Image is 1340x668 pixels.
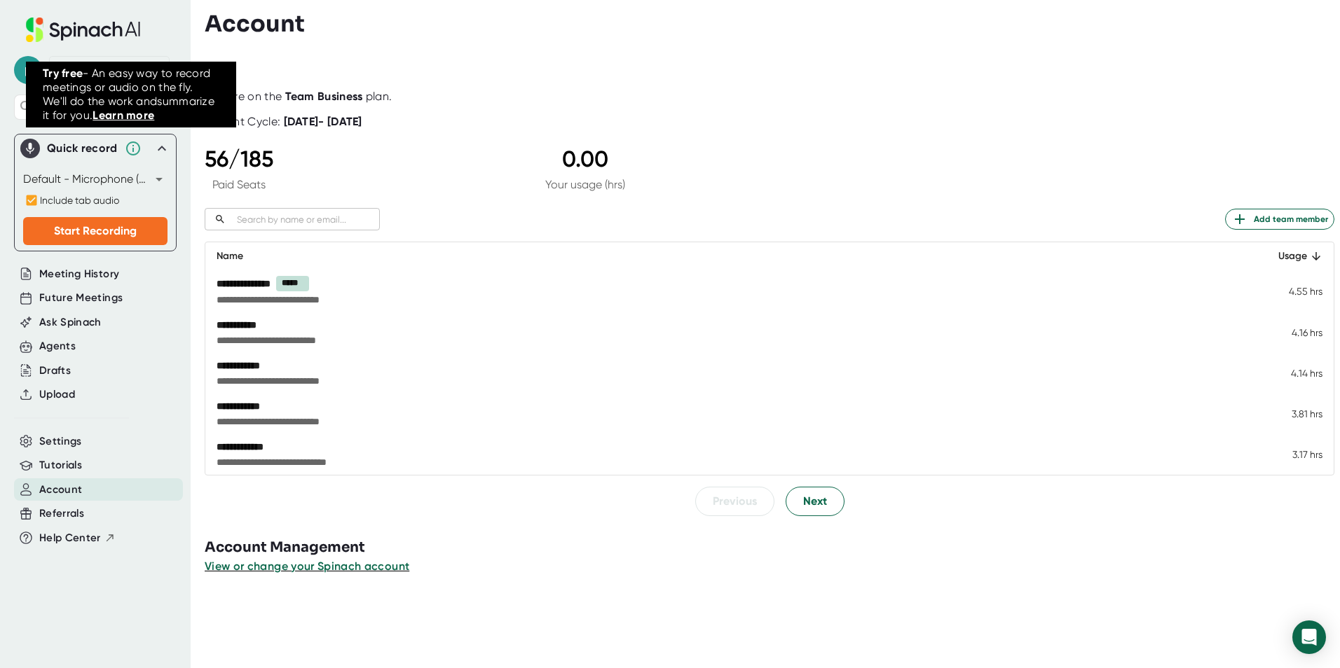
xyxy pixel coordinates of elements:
span: Previous [713,493,757,510]
span: Start Recording [54,224,137,237]
span: - An easy way to record meetings or audio on the fly. We'll do the work and summarize it for you. [43,67,214,122]
a: Learn more [93,109,154,122]
span: Help Center [39,530,101,546]
div: Name [217,248,1237,265]
div: Usage [1259,248,1322,265]
span: View or change your Spinach account [205,559,409,573]
button: Upload [39,387,75,403]
button: Drafts [39,363,71,379]
button: View or change your Spinach account [205,558,409,575]
button: Agents [39,338,76,354]
button: Referrals [39,506,84,522]
td: 3.17 hrs [1248,434,1334,475]
button: Future Meetings [39,290,123,306]
h3: Account Management [205,537,1340,558]
span: Include tab audio [40,195,119,206]
button: Add team member [1225,209,1334,230]
div: Default - Microphone (Logi USB Headset) (046d:0a8f) [23,168,167,190]
div: Quick record [47,141,118,155]
div: You are on the plan. [205,90,1334,104]
button: Tutorials [39,457,82,473]
td: 4.14 hrs [1248,353,1334,394]
b: [DATE] - [DATE] [284,115,362,128]
div: Your usage (hrs) [545,178,625,191]
div: Quick record [20,134,170,162]
div: Paid Seats [205,178,273,191]
button: Start Recording [23,217,167,245]
div: Current Cycle: [205,115,362,129]
div: 56 / 185 [205,146,273,172]
button: Settings [39,433,82,450]
input: Search by name or email... [231,211,380,228]
h3: Account [205,11,305,37]
button: Meeting History [39,266,119,282]
b: Team Business [285,90,363,103]
span: Add team member [1231,211,1328,228]
td: 3.81 hrs [1248,394,1334,434]
div: 0.00 [545,146,625,172]
span: p [14,56,42,84]
span: Try free [43,67,83,80]
div: Open Intercom Messenger [1292,620,1326,654]
td: 4.55 hrs [1248,270,1334,312]
span: Next [803,493,827,510]
button: Ask Spinach [39,314,102,330]
button: Account [39,482,82,498]
button: Help Center [39,530,116,546]
button: Next [786,487,845,516]
button: Previous [695,487,774,516]
td: 4.16 hrs [1248,312,1334,353]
